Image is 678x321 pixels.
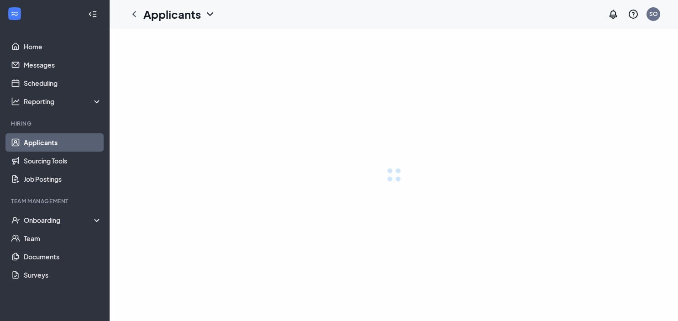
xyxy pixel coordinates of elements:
[24,152,102,170] a: Sourcing Tools
[24,216,102,225] div: Onboarding
[11,97,20,106] svg: Analysis
[143,6,201,22] h1: Applicants
[11,120,100,127] div: Hiring
[205,9,215,20] svg: ChevronDown
[628,9,639,20] svg: QuestionInfo
[24,170,102,188] a: Job Postings
[24,74,102,92] a: Scheduling
[11,216,20,225] svg: UserCheck
[24,247,102,266] a: Documents
[24,133,102,152] a: Applicants
[24,56,102,74] a: Messages
[608,9,619,20] svg: Notifications
[11,197,100,205] div: Team Management
[24,266,102,284] a: Surveys
[24,97,102,106] div: Reporting
[649,10,658,18] div: SO
[88,10,97,19] svg: Collapse
[24,229,102,247] a: Team
[129,9,140,20] svg: ChevronLeft
[10,9,19,18] svg: WorkstreamLogo
[24,37,102,56] a: Home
